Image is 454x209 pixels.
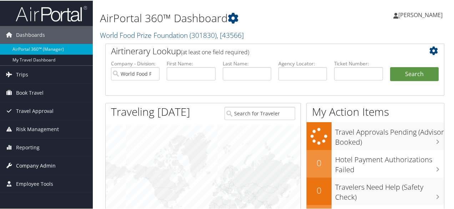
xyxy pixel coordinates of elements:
h1: Traveling [DATE] [111,104,190,119]
span: Risk Management [16,120,59,138]
button: Search [390,66,439,81]
span: Trips [16,65,28,83]
h1: My Action Items [307,104,444,119]
span: (at least one field required) [181,48,249,55]
span: , [ 43566 ] [217,30,244,39]
img: airportal-logo.png [16,5,87,21]
span: [PERSON_NAME] [398,10,443,18]
a: 0Hotel Payment Authorizations Failed [307,149,444,177]
h3: Travel Approvals Pending (Advisor Booked) [335,123,444,146]
span: Company Admin [16,156,56,174]
h2: 0 [307,184,332,196]
span: ( 301830 ) [190,30,217,39]
a: 0Travelers Need Help (Safety Check) [307,177,444,204]
h3: Hotel Payment Authorizations Failed [335,150,444,174]
a: World Food Prize Foundation [100,30,244,39]
label: First Name: [167,59,215,66]
span: Employee Tools [16,174,53,192]
h1: AirPortal 360™ Dashboard [100,10,333,25]
span: Book Travel [16,83,44,101]
span: Dashboards [16,25,45,43]
label: Last Name: [223,59,271,66]
a: Travel Approvals Pending (Advisor Booked) [307,121,444,149]
h2: Airtinerary Lookup [111,44,410,56]
span: Travel Approval [16,101,54,119]
label: Company - Division: [111,59,160,66]
a: [PERSON_NAME] [393,4,450,25]
h3: Travelers Need Help (Safety Check) [335,178,444,201]
label: Ticket Number: [334,59,383,66]
label: Agency Locator: [278,59,327,66]
input: Search for Traveler [225,106,295,119]
h2: 0 [307,156,332,168]
span: Reporting [16,138,40,156]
